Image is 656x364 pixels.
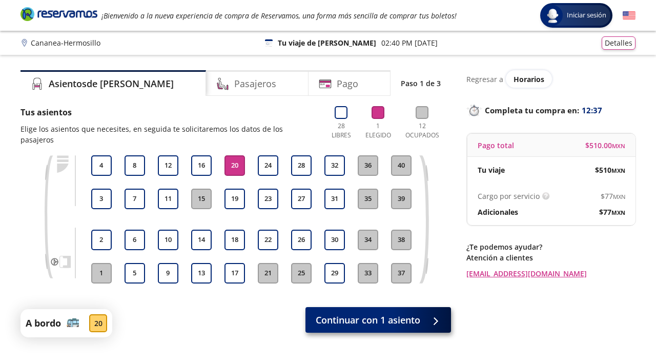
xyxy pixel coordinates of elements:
[20,124,317,145] p: Elige los asientos que necesites, en seguida te solicitaremos los datos de los pasajeros
[391,263,412,284] button: 37
[358,155,378,176] button: 36
[158,230,178,250] button: 10
[324,263,345,284] button: 29
[358,263,378,284] button: 33
[466,268,635,279] a: [EMAIL_ADDRESS][DOMAIN_NAME]
[31,37,100,48] p: Cananea - Hermosillo
[49,77,174,91] h4: Asientos de [PERSON_NAME]
[191,230,212,250] button: 14
[401,122,443,140] p: 12 Ocupados
[391,155,412,176] button: 40
[101,11,457,21] em: ¡Bienvenido a la nueva experiencia de compra de Reservamos, una forma más sencilla de comprar tus...
[258,230,278,250] button: 22
[91,263,112,284] button: 1
[258,189,278,209] button: 23
[191,263,212,284] button: 13
[612,142,625,150] small: MXN
[291,155,312,176] button: 28
[358,189,378,209] button: 35
[224,155,245,176] button: 20
[478,140,514,151] p: Pago total
[466,70,635,88] div: Regresar a ver horarios
[125,263,145,284] button: 5
[158,189,178,209] button: 11
[466,241,635,252] p: ¿Te podemos ayudar?
[224,189,245,209] button: 19
[585,140,625,151] span: $ 510.00
[20,6,97,25] a: Brand Logo
[324,155,345,176] button: 32
[305,307,451,333] button: Continuar con 1 asiento
[91,189,112,209] button: 3
[291,189,312,209] button: 27
[401,78,441,89] p: Paso 1 de 3
[258,155,278,176] button: 24
[291,230,312,250] button: 26
[478,165,505,175] p: Tu viaje
[381,37,438,48] p: 02:40 PM [DATE]
[324,230,345,250] button: 30
[595,165,625,175] span: $ 510
[611,209,625,216] small: MXN
[466,252,635,263] p: Atención a clientes
[514,74,544,84] span: Horarios
[20,106,317,118] p: Tus asientos
[478,207,518,217] p: Adicionales
[601,191,625,201] span: $ 77
[582,105,602,116] span: 12:37
[89,314,107,332] div: 20
[611,167,625,174] small: MXN
[125,189,145,209] button: 7
[613,193,625,200] small: MXN
[466,103,635,117] p: Completa tu compra en :
[91,230,112,250] button: 2
[563,10,610,21] span: Iniciar sesión
[125,155,145,176] button: 8
[158,263,178,284] button: 9
[224,263,245,284] button: 17
[234,77,276,91] h4: Pasajeros
[191,155,212,176] button: 16
[623,9,635,22] button: English
[316,313,420,327] span: Continuar con 1 asiento
[125,230,145,250] button: 6
[278,37,376,48] p: Tu viaje de [PERSON_NAME]
[158,155,178,176] button: 12
[337,77,358,91] h4: Pago
[324,189,345,209] button: 31
[26,316,61,330] p: A bordo
[327,122,355,140] p: 28 Libres
[478,191,540,201] p: Cargo por servicio
[391,230,412,250] button: 38
[20,6,97,22] i: Brand Logo
[291,263,312,284] button: 25
[599,207,625,217] span: $ 77
[191,189,212,209] button: 15
[363,122,394,140] p: 1 Elegido
[258,263,278,284] button: 21
[391,189,412,209] button: 39
[466,74,503,85] p: Regresar a
[91,155,112,176] button: 4
[358,230,378,250] button: 34
[602,36,635,50] button: Detalles
[224,230,245,250] button: 18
